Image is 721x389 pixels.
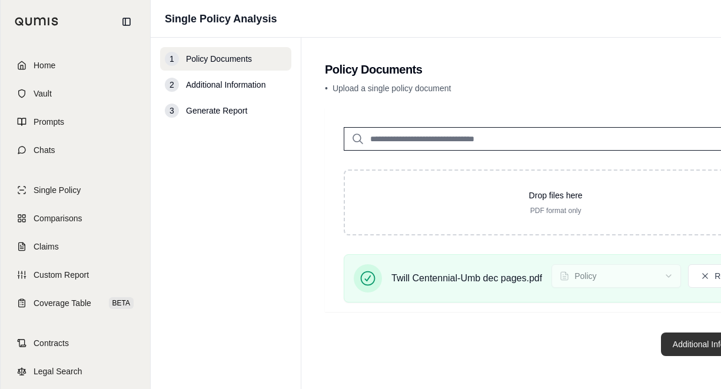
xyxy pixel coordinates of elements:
[34,144,55,156] span: Chats
[109,297,134,309] span: BETA
[8,234,143,260] a: Claims
[8,137,143,163] a: Chats
[8,330,143,356] a: Contracts
[8,177,143,203] a: Single Policy
[8,262,143,288] a: Custom Report
[333,84,451,93] span: Upload a single policy document
[34,297,91,309] span: Coverage Table
[34,365,82,377] span: Legal Search
[325,84,328,93] span: •
[8,205,143,231] a: Comparisons
[8,109,143,135] a: Prompts
[8,290,143,316] a: Coverage TableBETA
[34,88,52,99] span: Vault
[34,269,89,281] span: Custom Report
[186,79,265,91] span: Additional Information
[165,78,179,92] div: 2
[15,17,59,26] img: Qumis Logo
[186,105,247,117] span: Generate Report
[165,11,277,27] h1: Single Policy Analysis
[34,116,64,128] span: Prompts
[8,358,143,384] a: Legal Search
[8,81,143,107] a: Vault
[165,52,179,66] div: 1
[117,12,136,31] button: Collapse sidebar
[34,212,82,224] span: Comparisons
[186,53,252,65] span: Policy Documents
[8,52,143,78] a: Home
[34,184,81,196] span: Single Policy
[34,337,69,349] span: Contracts
[34,241,59,252] span: Claims
[34,59,55,71] span: Home
[391,271,542,285] span: Twill Centennial-Umb dec pages.pdf
[165,104,179,118] div: 3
